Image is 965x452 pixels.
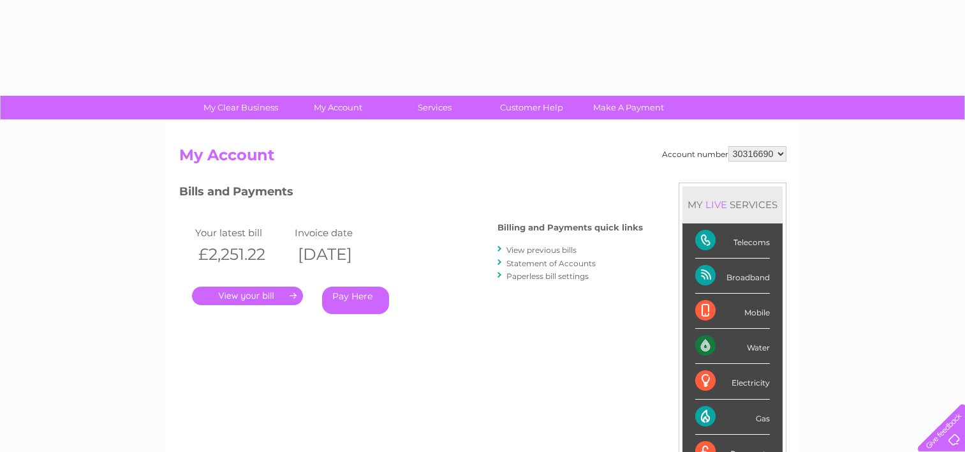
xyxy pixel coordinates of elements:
[322,287,389,314] a: Pay Here
[479,96,584,119] a: Customer Help
[291,224,391,241] td: Invoice date
[703,199,730,211] div: LIVE
[192,287,303,305] a: .
[695,294,770,329] div: Mobile
[695,364,770,399] div: Electricity
[382,96,487,119] a: Services
[192,241,291,267] th: £2,251.22
[179,146,786,170] h2: My Account
[285,96,390,119] a: My Account
[192,224,291,241] td: Your latest bill
[506,259,596,268] a: Statement of Accounts
[695,259,770,294] div: Broadband
[291,241,391,267] th: [DATE]
[576,96,681,119] a: Make A Payment
[506,245,577,255] a: View previous bills
[682,186,783,223] div: MY SERVICES
[695,329,770,364] div: Water
[662,146,786,162] div: Account number
[695,400,770,435] div: Gas
[497,223,643,232] h4: Billing and Payments quick links
[695,223,770,259] div: Telecoms
[188,96,293,119] a: My Clear Business
[506,271,589,281] a: Paperless bill settings
[179,183,643,205] h3: Bills and Payments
